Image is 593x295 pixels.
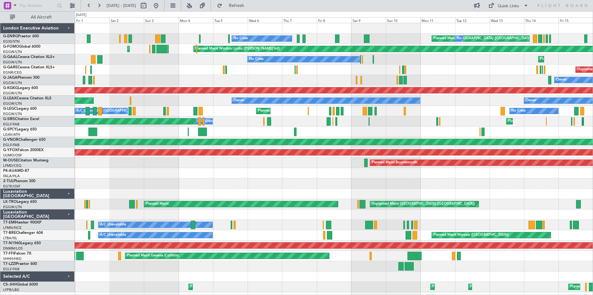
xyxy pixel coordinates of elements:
div: Planned Maint [146,199,169,209]
span: G-GARE [3,66,18,69]
a: T7-FFIFalcon 7X [3,252,31,255]
a: EGSS/STN [3,39,20,44]
div: Fri 1 [75,17,109,23]
a: T7-EMIHawker 900XP [3,221,41,224]
div: No Crew [457,34,471,43]
span: G-VNOR [3,138,18,142]
div: Planned Maint [GEOGRAPHIC_DATA] ([GEOGRAPHIC_DATA]) [433,34,532,43]
a: T7-N1960Legacy 650 [3,241,41,245]
a: EGLF/FAB [3,143,19,147]
a: EGGW/LTN [3,50,22,54]
a: G-JAGAPhenom 300 [3,76,39,80]
a: DNMM/LOS [3,246,23,251]
a: G-LEGCLegacy 600 [3,107,37,111]
a: EGGW/LTN [3,60,22,65]
a: G-GARECessna Citation XLS+ [3,66,55,69]
span: 2-TIJL [3,179,13,183]
a: P4-AUAMD-87 [3,169,29,173]
div: Owner [234,96,244,105]
div: A/C Unavailable [GEOGRAPHIC_DATA] ([GEOGRAPHIC_DATA]) [76,106,178,116]
div: Planned Maint [GEOGRAPHIC_DATA] [129,44,189,54]
a: G-LEAXCessna Citation XLS [3,97,51,100]
span: All Aircraft [16,15,66,19]
div: Mon 11 [420,17,455,23]
div: No Crew [249,55,264,64]
div: Sun 3 [144,17,178,23]
span: CS-JHH [3,283,17,287]
div: Thu 7 [282,17,317,23]
div: No Crew [234,34,248,43]
div: Planned Maint Bournemouth [372,158,417,167]
span: T7-FFI [3,252,14,255]
a: LFPB/LBG [3,287,19,292]
div: Planned Maint Warsaw ([GEOGRAPHIC_DATA]) [433,230,509,240]
div: Tue 5 [213,17,248,23]
div: Planned Maint Geneva (Cointrin) [127,251,179,261]
span: T7-N1960 [3,241,21,245]
span: T7-BRE [3,231,16,235]
div: A/C Unavailable [197,117,223,126]
a: G-SPCYLegacy 650 [3,128,37,131]
a: G-YFOXFalcon 2000EX [3,148,44,152]
a: G-KGKGLegacy 600 [3,86,38,90]
span: M-OUSE [3,159,18,162]
div: Thu 14 [524,17,559,23]
div: Fri 8 [317,17,351,23]
input: Trip Number [19,1,55,10]
a: T7-BREChallenger 604 [3,231,43,235]
span: LX-TRO [3,200,17,204]
span: Refresh [223,3,250,8]
div: Planned Maint [GEOGRAPHIC_DATA] ([GEOGRAPHIC_DATA]) [258,106,357,116]
a: UUMO/OSF [3,153,22,158]
div: Sat 9 [351,17,386,23]
a: LGAV/ATH [3,132,20,137]
a: T7-LZZIPraetor 600 [3,262,37,266]
a: G-VNORChallenger 650 [3,138,45,142]
div: Fri 15 [559,17,593,23]
span: G-KGKG [3,86,18,90]
div: Sat 2 [109,17,144,23]
span: G-SPCY [3,128,17,131]
span: G-YFOX [3,148,18,152]
div: Wed 13 [490,17,524,23]
a: EGTK/OXF [3,184,20,189]
span: G-FOMO [3,45,19,49]
a: 2-TIJLPhenom 300 [3,179,35,183]
div: No Crew [511,106,526,116]
div: A/C Unavailable [100,230,126,240]
a: EGNR/CEG [3,70,22,75]
a: EGGW/LTN [3,81,22,85]
span: G-LEAX [3,97,17,100]
span: T7-EMI [3,221,15,224]
span: T7-LZZI [3,262,16,266]
a: EGGW/LTN [3,112,22,116]
span: G-ENRG [3,34,18,38]
div: Tue 12 [455,17,490,23]
div: [DATE] [76,13,87,18]
a: EGGW/LTN [3,205,22,209]
div: Unplanned Maint [GEOGRAPHIC_DATA] ([GEOGRAPHIC_DATA]) [372,199,475,209]
div: Planned Maint [540,55,563,64]
div: Planned Maint Windsor Locks ([PERSON_NAME] Intl) [195,44,280,54]
a: LFMD/CEQ [3,163,21,168]
span: G-LEGC [3,107,17,111]
div: Planned Maint [GEOGRAPHIC_DATA] ([GEOGRAPHIC_DATA]) [432,282,531,292]
div: Quick Links [498,3,519,9]
a: G-FOMOGlobal 6000 [3,45,40,49]
a: CS-JHHGlobal 6000 [3,283,38,287]
a: VHHH/HKG [3,256,22,261]
a: M-OUSECitation Mustang [3,159,49,162]
a: G-GAALCessna Citation XLS+ [3,55,55,59]
a: EGGW/LTN [3,101,22,106]
a: LFMN/NCE [3,225,22,230]
button: Refresh [214,1,252,11]
div: Sun 10 [386,17,420,23]
div: Wed 6 [248,17,282,23]
a: LTBA/ISL [3,236,17,240]
a: G-SIRSCitation Excel [3,117,39,121]
button: Quick Links [485,1,532,11]
span: [DATE] - [DATE] [107,3,136,8]
span: G-JAGA [3,76,18,80]
a: EGLF/FAB [3,267,19,271]
button: All Aircraft [7,12,68,22]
